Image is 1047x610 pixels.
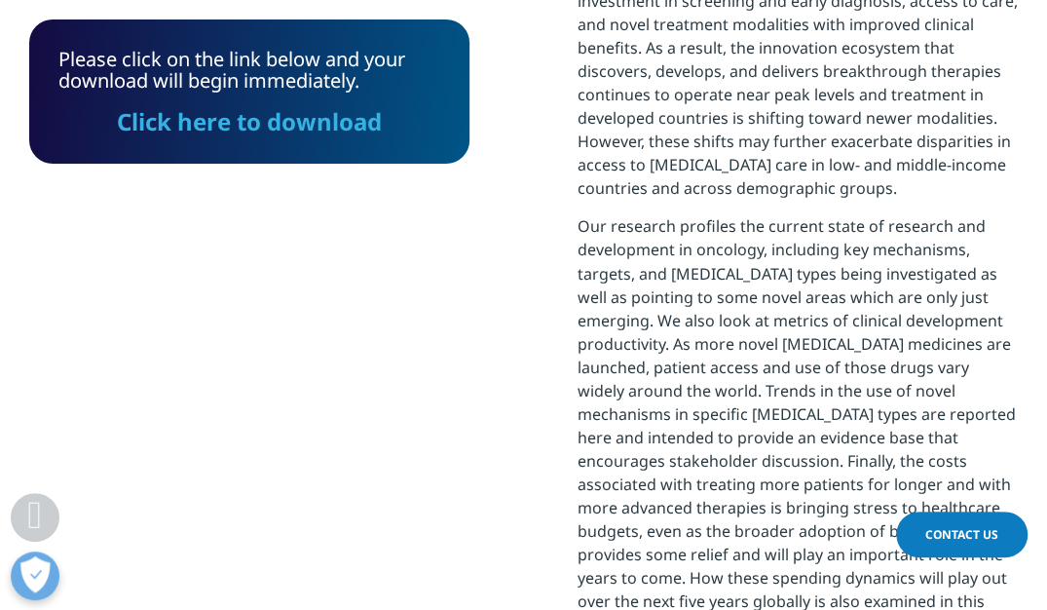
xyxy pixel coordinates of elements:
[925,526,998,543] span: Contact Us
[117,105,382,137] a: Click here to download
[896,512,1028,557] a: Contact Us
[58,49,440,134] div: Please click on the link below and your download will begin immediately.
[11,552,59,600] button: Open Preferences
